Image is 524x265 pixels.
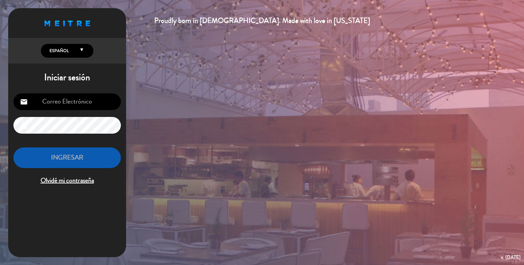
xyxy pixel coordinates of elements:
button: INGRESAR [13,147,121,168]
input: Correo Electrónico [13,93,121,110]
div: v. [DATE] [501,253,521,262]
h1: Iniciar sesión [8,72,126,83]
i: lock [20,122,28,129]
span: Español [48,47,69,54]
span: Olvidé mi contraseña [13,175,121,186]
i: email [20,98,28,106]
